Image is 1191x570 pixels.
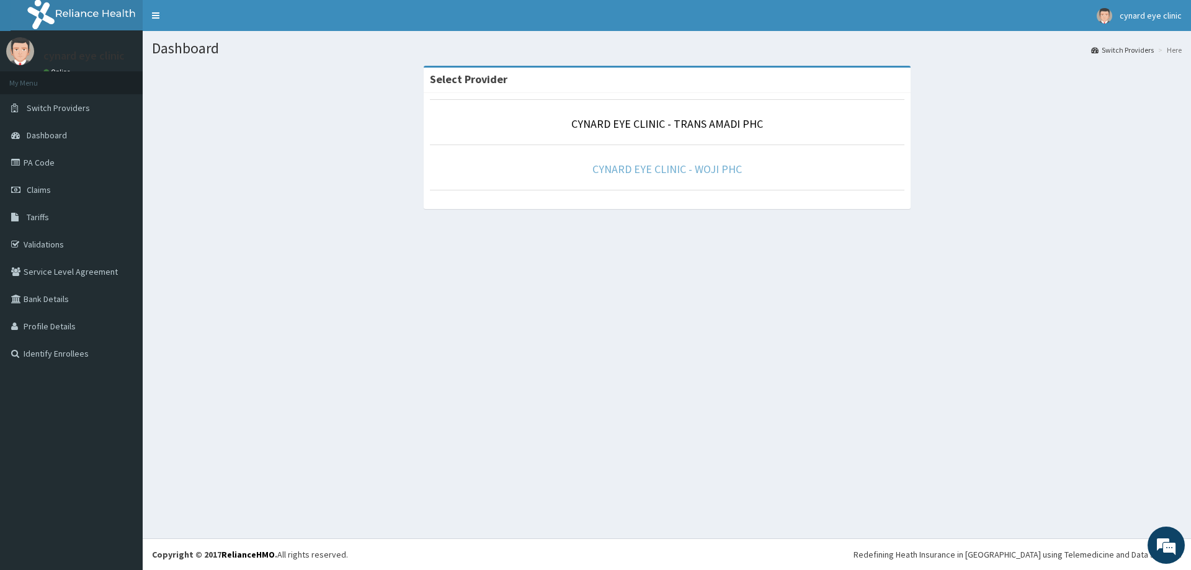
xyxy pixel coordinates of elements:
p: cynard eye clinic [43,50,125,61]
div: Redefining Heath Insurance in [GEOGRAPHIC_DATA] using Telemedicine and Data Science! [854,548,1182,561]
h1: Dashboard [152,40,1182,56]
span: Switch Providers [27,102,90,114]
span: Tariffs [27,212,49,223]
span: Claims [27,184,51,195]
li: Here [1155,45,1182,55]
strong: Select Provider [430,72,507,86]
img: User Image [6,37,34,65]
img: User Image [1097,8,1112,24]
a: Online [43,68,73,76]
a: RelianceHMO [221,549,275,560]
a: Switch Providers [1091,45,1154,55]
span: Dashboard [27,130,67,141]
span: cynard eye clinic [1120,10,1182,21]
strong: Copyright © 2017 . [152,549,277,560]
a: CYNARD EYE CLINIC - TRANS AMADI PHC [571,117,763,131]
footer: All rights reserved. [143,538,1191,570]
a: CYNARD EYE CLINIC - WOJI PHC [592,162,742,176]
